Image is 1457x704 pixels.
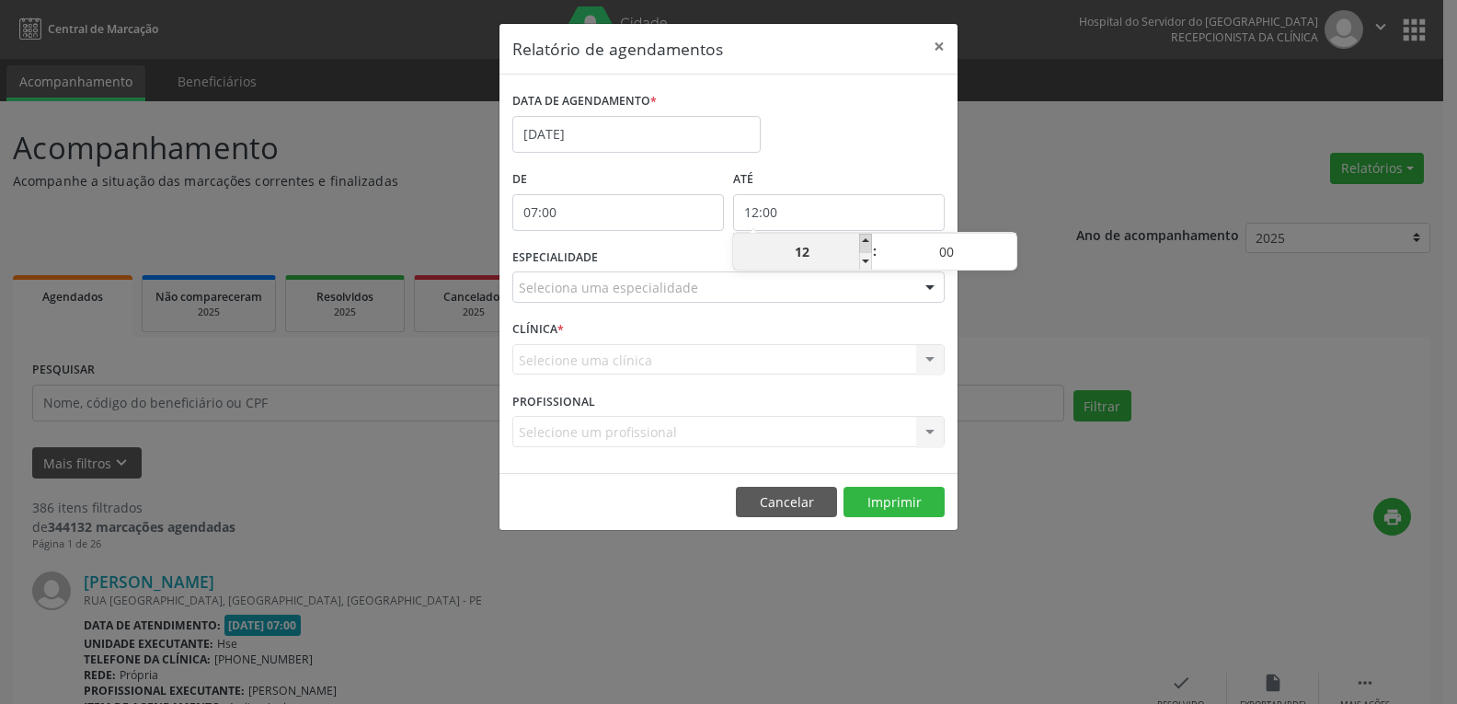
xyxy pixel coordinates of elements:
label: ATÉ [733,166,945,194]
input: Minute [878,234,1016,271]
h5: Relatório de agendamentos [512,37,723,61]
button: Cancelar [736,487,837,518]
input: Selecione uma data ou intervalo [512,116,761,153]
button: Imprimir [843,487,945,518]
input: Hour [733,234,872,271]
span: Seleciona uma especialidade [519,278,698,297]
label: DATA DE AGENDAMENTO [512,87,657,116]
button: Close [921,24,958,69]
input: Selecione o horário inicial [512,194,724,231]
label: De [512,166,724,194]
input: Selecione o horário final [733,194,945,231]
label: CLÍNICA [512,316,564,344]
span: : [872,233,878,270]
label: ESPECIALIDADE [512,244,598,272]
label: PROFISSIONAL [512,387,595,416]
